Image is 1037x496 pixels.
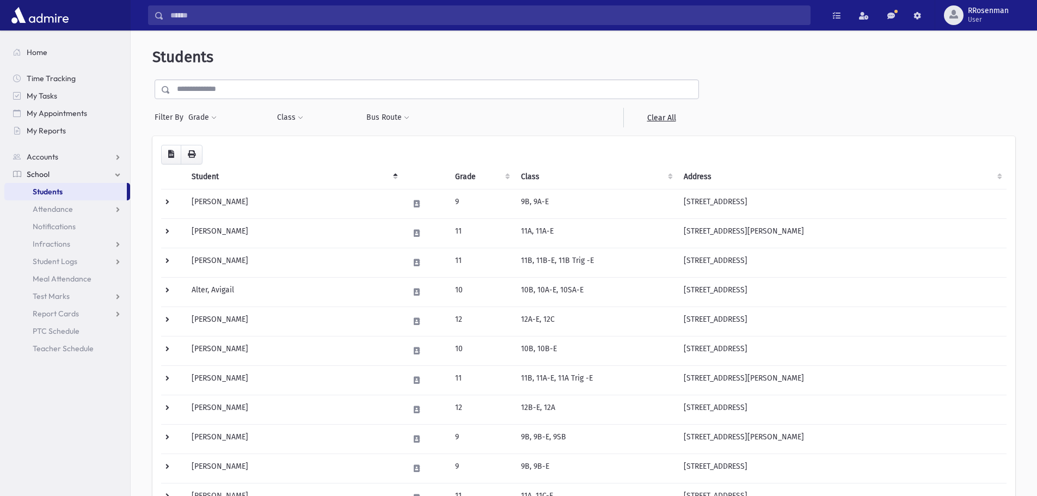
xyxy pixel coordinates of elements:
td: Alter, Avigail [185,277,402,307]
span: PTC Schedule [33,326,79,336]
a: PTC Schedule [4,322,130,340]
td: 11A, 11A-E [514,218,677,248]
td: [PERSON_NAME] [185,365,402,395]
th: Student: activate to sort column descending [185,164,402,189]
a: My Tasks [4,87,130,105]
a: Meal Attendance [4,270,130,287]
td: [STREET_ADDRESS] [677,454,1007,483]
td: 11 [449,365,515,395]
a: Time Tracking [4,70,130,87]
a: Accounts [4,148,130,166]
a: My Reports [4,122,130,139]
td: 9B, 9B-E [514,454,677,483]
td: [STREET_ADDRESS] [677,336,1007,365]
a: Students [4,183,127,200]
span: Filter By [155,112,188,123]
span: School [27,169,50,179]
td: 10B, 10A-E, 10SA-E [514,277,677,307]
td: [STREET_ADDRESS][PERSON_NAME] [677,365,1007,395]
td: 11 [449,248,515,277]
span: Students [152,48,213,66]
td: [PERSON_NAME] [185,454,402,483]
a: School [4,166,130,183]
span: Student Logs [33,256,77,266]
button: Bus Route [366,108,410,127]
td: [STREET_ADDRESS] [677,307,1007,336]
span: Time Tracking [27,74,76,83]
td: 9B, 9A-E [514,189,677,218]
td: 11B, 11A-E, 11A Trig -E [514,365,677,395]
th: Address: activate to sort column ascending [677,164,1007,189]
a: My Appointments [4,105,130,122]
span: Notifications [33,222,76,231]
td: [STREET_ADDRESS] [677,189,1007,218]
td: 12B-E, 12A [514,395,677,424]
a: Infractions [4,235,130,253]
td: [PERSON_NAME] [185,189,402,218]
a: Student Logs [4,253,130,270]
td: 9 [449,189,515,218]
td: [PERSON_NAME] [185,307,402,336]
span: Meal Attendance [33,274,91,284]
input: Search [164,5,810,25]
td: [STREET_ADDRESS] [677,277,1007,307]
td: 12 [449,307,515,336]
td: [PERSON_NAME] [185,336,402,365]
a: Home [4,44,130,61]
td: 10 [449,336,515,365]
td: [STREET_ADDRESS] [677,248,1007,277]
td: 9 [449,424,515,454]
span: User [968,15,1009,24]
a: Attendance [4,200,130,218]
span: Accounts [27,152,58,162]
span: Teacher Schedule [33,344,94,353]
th: Class: activate to sort column ascending [514,164,677,189]
td: 10B, 10B-E [514,336,677,365]
td: 11B, 11B-E, 11B Trig -E [514,248,677,277]
td: 11 [449,218,515,248]
span: Attendance [33,204,73,214]
td: 9B, 9B-E, 9SB [514,424,677,454]
span: Infractions [33,239,70,249]
span: Report Cards [33,309,79,319]
td: [STREET_ADDRESS][PERSON_NAME] [677,424,1007,454]
span: Home [27,47,47,57]
td: [PERSON_NAME] [185,218,402,248]
span: My Appointments [27,108,87,118]
td: 12 [449,395,515,424]
button: Class [277,108,304,127]
td: 12A-E, 12C [514,307,677,336]
span: My Tasks [27,91,57,101]
td: [PERSON_NAME] [185,395,402,424]
span: My Reports [27,126,66,136]
span: Test Marks [33,291,70,301]
a: Test Marks [4,287,130,305]
a: Notifications [4,218,130,235]
td: [PERSON_NAME] [185,248,402,277]
button: CSV [161,145,181,164]
th: Grade: activate to sort column ascending [449,164,515,189]
button: Print [181,145,203,164]
a: Report Cards [4,305,130,322]
td: [STREET_ADDRESS][PERSON_NAME] [677,218,1007,248]
a: Clear All [623,108,699,127]
span: RRosenman [968,7,1009,15]
span: Students [33,187,63,197]
img: AdmirePro [9,4,71,26]
a: Teacher Schedule [4,340,130,357]
td: [PERSON_NAME] [185,424,402,454]
td: 9 [449,454,515,483]
td: 10 [449,277,515,307]
td: [STREET_ADDRESS] [677,395,1007,424]
button: Grade [188,108,217,127]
